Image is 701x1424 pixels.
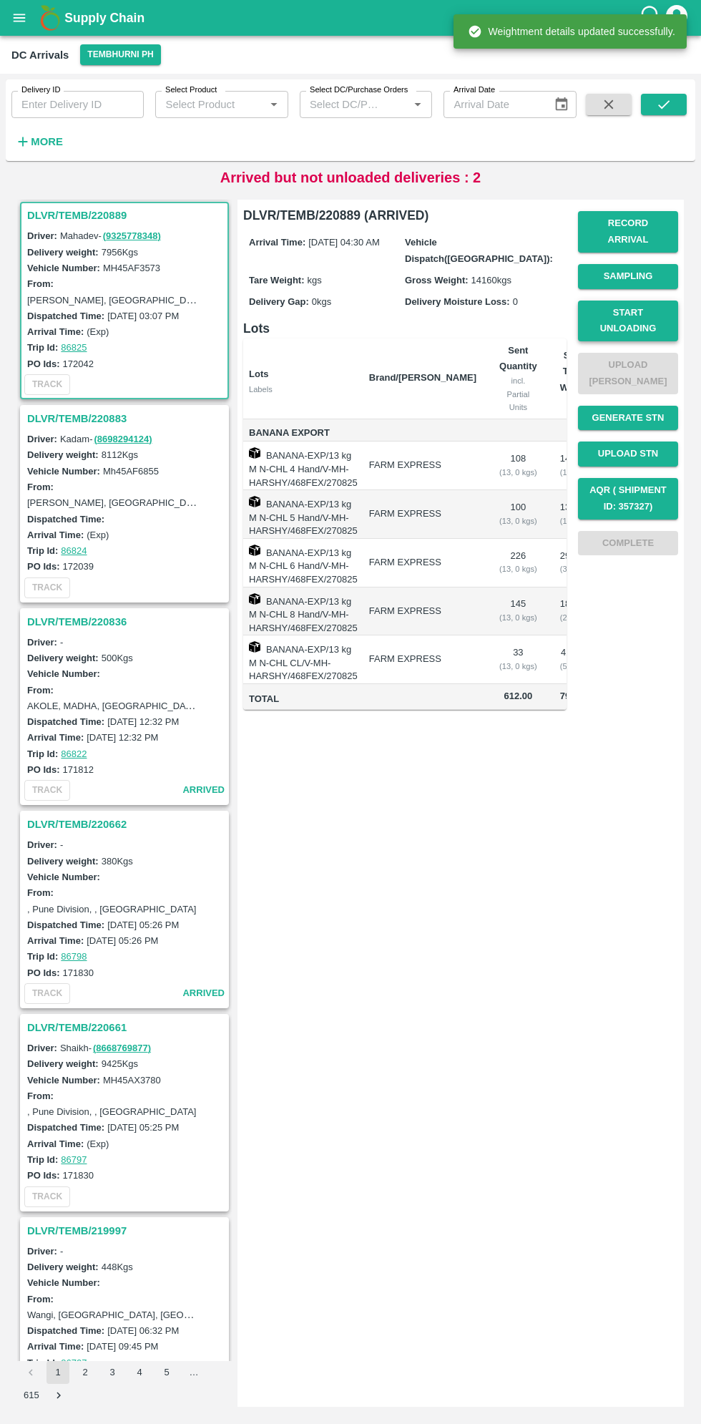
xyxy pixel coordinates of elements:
[27,342,58,353] label: Trip Id:
[27,1075,100,1086] label: Vehicle Number:
[578,442,678,467] button: Upload STN
[578,264,678,289] button: Sampling
[243,490,358,539] td: BANANA-EXP/13 kg M N-CHL 5 Hand/V-MH-HARSHY/468FEX/270825
[27,872,100,882] label: Vehicle Number:
[107,311,179,321] label: [DATE] 03:07 PM
[27,1246,57,1257] label: Driver:
[27,1294,54,1304] label: From:
[103,1075,161,1086] label: MH45AX3780
[101,1361,124,1384] button: Go to page 3
[27,716,104,727] label: Dispatched Time:
[358,635,488,684] td: FARM EXPRESS
[513,296,518,307] span: 0
[27,1043,57,1053] label: Driver:
[182,1366,205,1380] div: …
[64,11,144,25] b: Supply Chain
[107,716,179,727] label: [DATE] 12:32 PM
[182,782,225,799] span: arrived
[560,396,587,409] div: Kgs
[27,482,54,492] label: From:
[155,1361,178,1384] button: Go to page 5
[160,95,260,114] input: Select Product
[27,856,99,867] label: Delivery weight:
[27,1277,100,1288] label: Vehicle Number:
[664,3,690,33] div: account of current user
[243,587,358,636] td: BANANA-EXP/13 kg M N-CHL 8 Hand/V-MH-HARSHY/468FEX/270825
[27,1357,58,1368] label: Trip Id:
[443,91,541,118] input: Arrival Date
[27,545,58,556] label: Trip Id:
[405,237,553,263] label: Vehicle Dispatch([GEOGRAPHIC_DATA]):
[249,425,358,442] span: Banana Export
[103,230,161,241] a: (9325778348)
[358,490,488,539] td: FARM EXPRESS
[27,951,58,962] label: Trip Id:
[102,247,138,258] label: 7956 Kgs
[60,434,154,444] span: Kadam -
[61,1154,87,1165] a: 86797
[358,587,488,636] td: FARM EXPRESS
[243,635,358,684] td: BANANA-EXP/13 kg M N-CHL CL/V-MH-HARSHY/468FEX/270825
[27,748,58,759] label: Trip Id:
[549,490,599,539] td: 1300 kg
[549,635,599,684] td: 429 kg
[21,84,60,96] label: Delivery ID
[103,263,160,273] label: MH45AF3573
[405,275,469,286] label: Gross Weight:
[304,95,386,114] input: Select DC/Purchase Orders
[36,4,64,32] img: logo
[369,372,476,383] b: Brand/[PERSON_NAME]
[27,1309,461,1320] label: Wangi, [GEOGRAPHIC_DATA], [GEOGRAPHIC_DATA], [GEOGRAPHIC_DATA], [GEOGRAPHIC_DATA]
[310,84,408,96] label: Select DC/Purchase Orders
[102,449,138,460] label: 8112 Kgs
[61,545,87,556] a: 86824
[80,44,160,65] button: Select DC
[27,935,84,946] label: Arrival Time:
[27,449,99,460] label: Delivery weight:
[27,1221,226,1240] h3: DLVR/TEMB/219997
[27,904,196,915] label: , Pune Division, , [GEOGRAPHIC_DATA]
[94,434,152,444] a: (8698294124)
[74,1361,97,1384] button: Go to page 2
[61,342,87,353] a: 86825
[499,611,537,624] div: ( 13, 0 kgs)
[499,688,537,705] span: 612.00
[87,530,109,540] label: (Exp)
[560,466,587,479] div: ( 17.65 %)
[249,641,260,653] img: box
[61,748,87,759] a: 86822
[454,84,495,96] label: Arrival Date
[560,691,608,701] span: 7956.00 Kg
[27,230,57,241] label: Driver:
[243,205,567,225] h6: DLVR/TEMB/220889 (ARRIVED)
[27,1341,84,1352] label: Arrival Time:
[243,539,358,587] td: BANANA-EXP/13 kg M N-CHL 6 Hand/V-MH-HARSHY/468FEX/270825
[249,545,260,556] img: box
[27,700,403,711] label: AKOLE, MADHA, [GEOGRAPHIC_DATA], [GEOGRAPHIC_DATA], [GEOGRAPHIC_DATA]
[312,296,331,307] span: 0 kgs
[27,263,100,273] label: Vehicle Number:
[60,1246,63,1257] span: -
[93,1043,151,1053] a: (8668769877)
[358,539,488,587] td: FARM EXPRESS
[31,136,63,147] strong: More
[27,1091,54,1101] label: From:
[549,442,599,490] td: 1404 kg
[27,1325,104,1336] label: Dispatched Time:
[64,8,639,28] a: Supply Chain
[27,561,60,572] label: PO Ids:
[27,326,84,337] label: Arrival Time:
[63,764,94,775] label: 171812
[102,653,133,663] label: 500 Kgs
[27,1018,226,1037] h3: DLVR/TEMB/220661
[27,1170,60,1181] label: PO Ids:
[60,1043,152,1053] span: Shaikh -
[249,383,358,396] div: Labels
[499,515,537,527] div: ( 13, 0 kgs)
[499,374,537,414] div: incl. Partial Units
[27,1122,104,1133] label: Dispatched Time:
[249,447,260,459] img: box
[243,318,567,338] h6: Lots
[249,296,309,307] label: Delivery Gap:
[27,247,99,258] label: Delivery weight:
